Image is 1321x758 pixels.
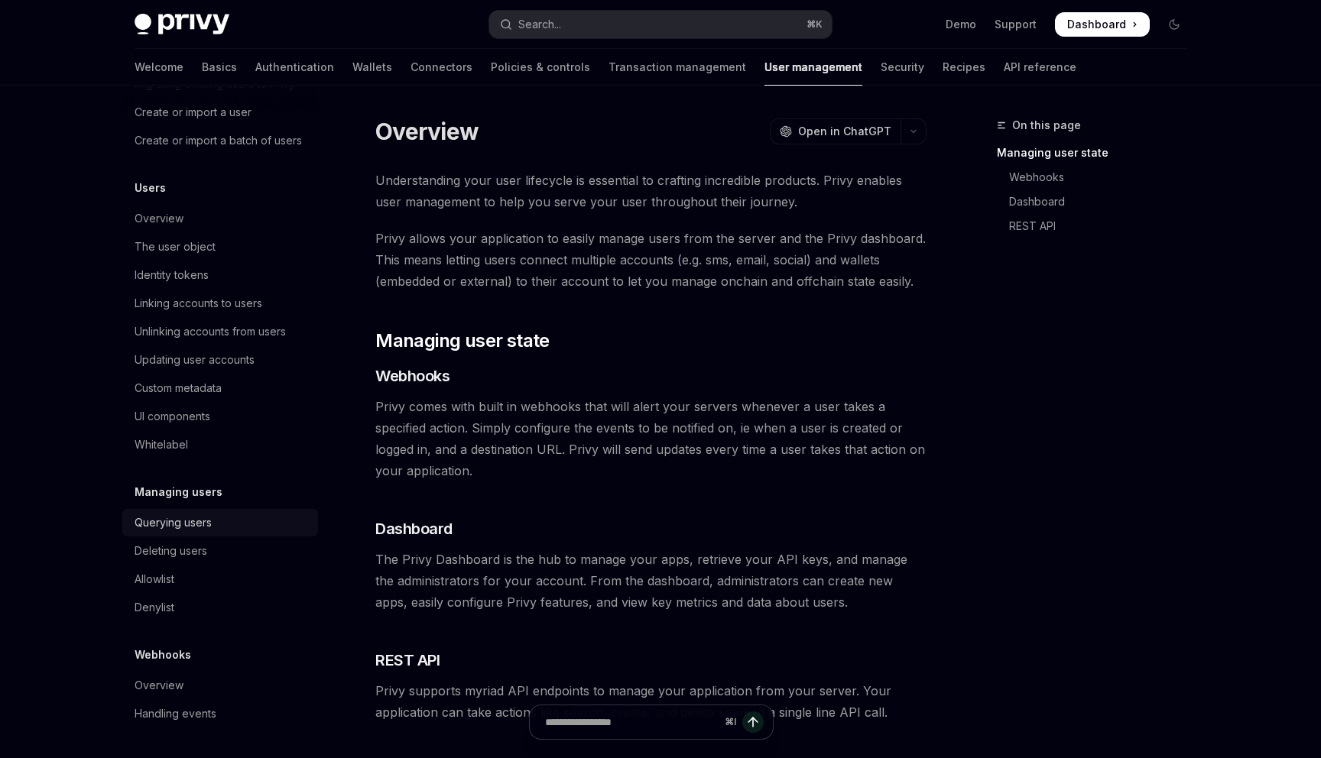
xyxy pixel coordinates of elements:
[375,329,550,353] span: Managing user state
[122,672,318,699] a: Overview
[122,346,318,374] a: Updating user accounts
[122,594,318,621] a: Denylist
[135,598,174,617] div: Denylist
[997,165,1199,189] a: Webhooks
[135,676,183,695] div: Overview
[764,49,862,86] a: User management
[1067,17,1126,32] span: Dashboard
[881,49,924,86] a: Security
[375,649,440,671] span: REST API
[135,322,286,341] div: Unlinking accounts from users
[997,189,1199,214] a: Dashboard
[122,700,318,727] a: Handling events
[122,290,318,317] a: Linking accounts to users
[1162,12,1186,37] button: Toggle dark mode
[489,11,832,38] button: Open search
[135,483,222,501] h5: Managing users
[770,118,901,144] button: Open in ChatGPT
[135,294,262,313] div: Linking accounts to users
[122,431,318,458] a: Whitelabel
[997,141,1199,165] a: Managing user state
[946,17,976,32] a: Demo
[742,711,764,733] button: Send message
[122,537,318,565] a: Deleting users
[375,228,927,292] span: Privy allows your application to easily manage users from the server and the Privy dashboard. Thi...
[135,646,191,664] h5: Webhooks
[135,14,229,35] img: dark logo
[122,261,318,289] a: Identity tokens
[375,518,453,539] span: Dashboard
[375,365,450,387] span: Webhooks
[135,238,216,256] div: The user object
[135,103,252,121] div: Create or import a user
[807,18,823,31] span: ⌘ K
[135,570,174,588] div: Allowlist
[995,17,1037,32] a: Support
[122,318,318,345] a: Unlinking accounts from users
[135,436,188,454] div: Whitelabel
[997,214,1199,238] a: REST API
[122,565,318,593] a: Allowlist
[375,396,927,481] span: Privy comes with built in webhooks that will alert your servers whenever a user takes a specified...
[352,49,392,86] a: Wallets
[375,118,479,145] h1: Overview
[122,374,318,402] a: Custom metadata
[609,49,746,86] a: Transaction management
[1012,116,1081,134] span: On this page
[122,205,318,232] a: Overview
[122,127,318,154] a: Create or import a batch of users
[135,407,210,426] div: UI components
[375,170,927,212] span: Understanding your user lifecycle is essential to crafting incredible products. Privy enables use...
[943,49,985,86] a: Recipes
[375,680,927,723] span: Privy supports myriad API endpoints to manage your application from your server. Your application...
[135,705,216,723] div: Handling events
[135,351,255,369] div: Updating user accounts
[491,49,590,86] a: Policies & controls
[122,233,318,261] a: The user object
[1004,49,1076,86] a: API reference
[202,49,237,86] a: Basics
[122,403,318,430] a: UI components
[135,49,183,86] a: Welcome
[545,705,719,739] input: Ask a question...
[518,15,561,34] div: Search...
[411,49,472,86] a: Connectors
[135,379,222,397] div: Custom metadata
[122,509,318,536] a: Querying users
[135,131,302,150] div: Create or import a batch of users
[122,99,318,126] a: Create or import a user
[255,49,334,86] a: Authentication
[135,513,212,532] div: Querying users
[135,209,183,228] div: Overview
[375,549,927,613] span: The Privy Dashboard is the hub to manage your apps, retrieve your API keys, and manage the admini...
[135,542,207,560] div: Deleting users
[798,124,891,139] span: Open in ChatGPT
[135,179,166,197] h5: Users
[1055,12,1150,37] a: Dashboard
[135,266,209,284] div: Identity tokens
